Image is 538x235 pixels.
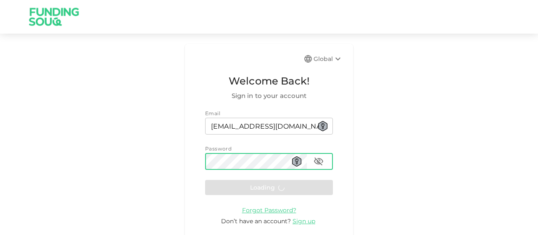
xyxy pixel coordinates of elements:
span: Password [205,145,232,152]
input: password [205,153,307,170]
div: Global [314,54,343,64]
a: Forgot Password? [242,206,296,214]
span: Sign in to your account [205,91,333,101]
span: Sign up [293,217,315,225]
span: Welcome Back! [205,73,333,89]
input: email [205,118,333,135]
span: Don’t have an account? [221,217,291,225]
span: Email [205,110,220,116]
